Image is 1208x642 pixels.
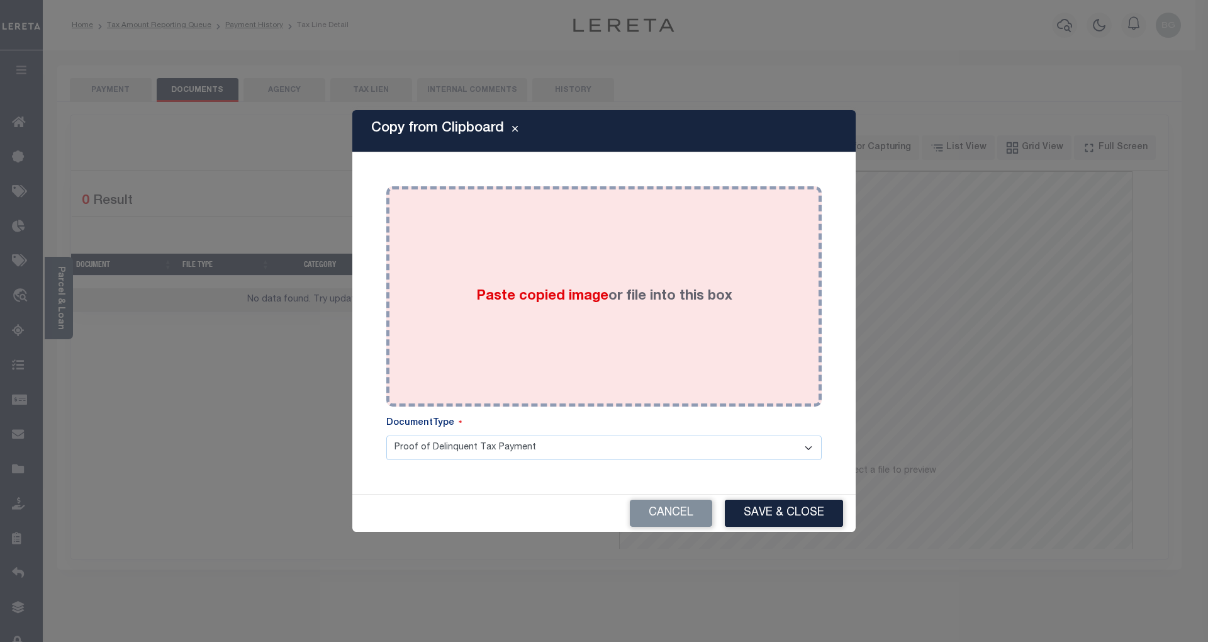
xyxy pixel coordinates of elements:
button: Close [504,123,526,138]
label: or file into this box [476,286,732,307]
label: DocumentType [386,417,462,431]
button: Save & Close [725,500,843,527]
span: Paste copied image [476,290,608,303]
h5: Copy from Clipboard [371,120,504,137]
button: Cancel [630,500,712,527]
